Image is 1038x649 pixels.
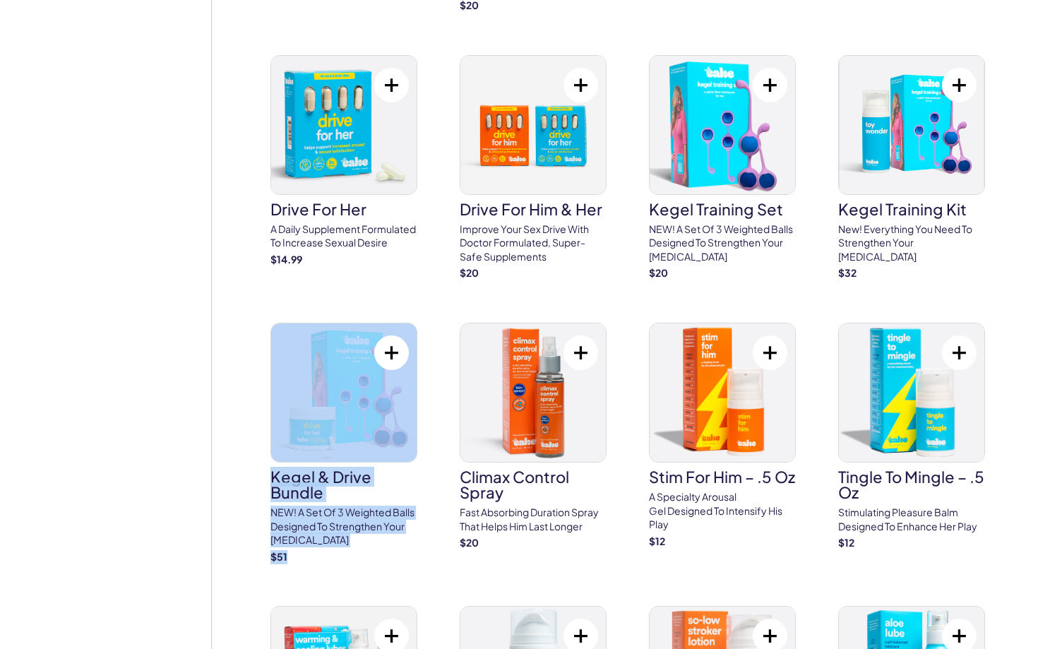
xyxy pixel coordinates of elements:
p: Improve your sex drive with doctor formulated, super-safe supplements [460,222,607,264]
a: Climax Control SprayClimax Control SprayFast absorbing duration spray that helps him last longer$20 [460,323,607,550]
p: A specialty arousal gel designed to intensify his play [649,490,796,532]
h3: Kegel Training Set [649,201,796,217]
h3: drive for her [270,201,417,217]
h3: Tingle To Mingle – .5 oz [838,469,985,500]
img: Tingle To Mingle – .5 oz [839,323,984,462]
a: drive for herdrive for herA daily supplement formulated to increase sexual desire$14.99 [270,55,417,267]
img: Kegel & Drive Bundle [271,323,417,462]
img: Kegel Training Set [650,56,795,194]
p: A daily supplement formulated to increase sexual desire [270,222,417,250]
a: Kegel Training KitKegel Training KitNew! Everything you need to strengthen your [MEDICAL_DATA]$32 [838,55,985,280]
img: Climax Control Spray [460,323,606,462]
p: NEW! A set of 3 weighted balls designed to strengthen your [MEDICAL_DATA] [270,506,417,547]
p: Fast absorbing duration spray that helps him last longer [460,506,607,533]
a: Kegel Training SetKegel Training SetNEW! A set of 3 weighted balls designed to strengthen your [M... [649,55,796,280]
strong: $ 32 [838,266,857,279]
a: drive for him & herdrive for him & herImprove your sex drive with doctor formulated, super-safe s... [460,55,607,280]
img: drive for her [271,56,417,194]
h3: Stim For Him – .5 oz [649,469,796,484]
strong: $ 20 [460,536,479,549]
h3: Kegel Training Kit [838,201,985,217]
a: Kegel & Drive BundleKegel & Drive BundleNEW! A set of 3 weighted balls designed to strengthen you... [270,323,417,564]
h3: Climax Control Spray [460,469,607,500]
a: Stim For Him – .5 ozStim For Him – .5 ozA specialty arousal gel designed to intensify his play$12 [649,323,796,548]
img: Stim For Him – .5 oz [650,323,795,462]
strong: $ 51 [270,550,287,563]
p: NEW! A set of 3 weighted balls designed to strengthen your [MEDICAL_DATA] [649,222,796,264]
h3: drive for him & her [460,201,607,217]
img: Kegel Training Kit [839,56,984,194]
p: New! Everything you need to strengthen your [MEDICAL_DATA] [838,222,985,264]
a: Tingle To Mingle – .5 ozTingle To Mingle – .5 ozStimulating pleasure balm designed to enhance her... [838,323,985,550]
img: drive for him & her [460,56,606,194]
p: Stimulating pleasure balm designed to enhance her play [838,506,985,533]
strong: $ 20 [460,266,479,279]
strong: $ 14.99 [270,253,302,266]
strong: $ 20 [649,266,668,279]
strong: $ 12 [838,536,854,549]
h3: Kegel & Drive Bundle [270,469,417,500]
strong: $ 12 [649,535,665,547]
